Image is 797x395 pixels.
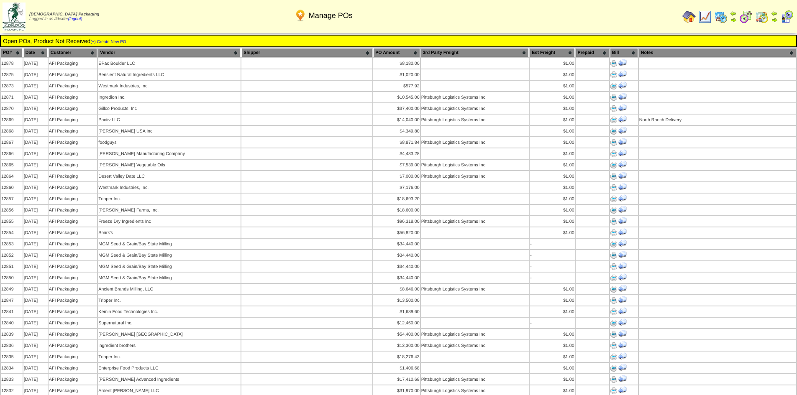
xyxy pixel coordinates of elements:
img: Print [610,128,617,135]
td: AFI Packaging [49,295,97,306]
img: Print [610,117,617,123]
img: Print Receiving Document [618,160,627,168]
img: Print [610,320,617,326]
td: [DATE] [23,92,48,102]
td: [DATE] [23,284,48,294]
td: AFI Packaging [49,126,97,136]
td: ingredient brothers [98,340,241,351]
img: Print [610,184,617,191]
div: $1.00 [530,185,574,190]
div: $4,349.80 [374,129,419,134]
div: $1.00 [530,72,574,77]
td: - [530,250,574,260]
td: 12852 [1,250,23,260]
td: AFI Packaging [49,273,97,283]
img: Print Receiving Document [618,171,627,180]
td: [DATE] [23,250,48,260]
td: AFI Packaging [49,363,97,373]
td: [DATE] [23,81,48,91]
td: Freeze Dry Ingredients Inc [98,216,241,227]
td: 12865 [1,160,23,170]
img: Print [610,139,617,146]
td: AFI Packaging [49,81,97,91]
div: $34,440.00 [374,275,419,280]
td: [DATE] [23,194,48,204]
td: 12869 [1,115,23,125]
div: $1.00 [530,230,574,235]
td: [DATE] [23,261,48,272]
div: $34,440.00 [374,264,419,269]
img: Print Receiving Document [618,284,627,293]
div: $1.00 [530,95,574,100]
td: foodguys [98,137,241,148]
td: AFI Packaging [49,160,97,170]
td: Pittsburgh Logistics Systems Inc. [421,216,529,227]
td: AFI Packaging [49,352,97,362]
td: Enterprise Food Products LLC [98,363,241,373]
div: $17,410.68 [374,377,419,382]
img: Print Receiving Document [618,329,627,338]
div: $96,318.00 [374,219,419,224]
div: $18,276.43 [374,354,419,359]
img: Print [610,354,617,360]
div: $1.00 [530,366,574,371]
td: [DATE] [23,103,48,114]
td: [PERSON_NAME] Advanced Ingredients [98,374,241,385]
td: 12854 [1,227,23,238]
td: [DATE] [23,126,48,136]
td: - [530,261,574,272]
td: Ancient Brands Milling, LLC [98,284,241,294]
div: $1.00 [530,343,574,348]
img: Print [610,173,617,180]
img: Print Receiving Document [618,149,627,157]
img: Print [610,286,617,293]
img: Print [610,105,617,112]
img: Print Receiving Document [618,228,627,236]
td: Pactiv LLC [98,115,241,125]
td: [DATE] [23,363,48,373]
span: Logged in as Jdexter [29,12,99,21]
td: [DATE] [23,182,48,193]
th: Shipper [241,48,372,57]
div: $1.00 [530,129,574,134]
td: 12840 [1,318,23,328]
img: Print Receiving Document [618,352,627,360]
img: Print Receiving Document [618,126,627,135]
td: AFI Packaging [49,239,97,249]
td: Pittsburgh Logistics Systems Inc. [421,115,529,125]
div: $34,440.00 [374,253,419,258]
th: Date [23,48,48,57]
td: AFI Packaging [49,227,97,238]
img: Print Receiving Document [618,307,627,315]
td: AFI Packaging [49,58,97,69]
td: [DATE] [23,58,48,69]
td: Pittsburgh Logistics Systems Inc. [421,92,529,102]
td: 12850 [1,273,23,283]
img: Print Receiving Document [618,217,627,225]
div: $1.00 [530,84,574,89]
div: $10,545.00 [374,95,419,100]
div: $34,440.00 [374,242,419,247]
td: [DATE] [23,329,48,339]
div: $8,871.84 [374,140,419,145]
td: 12860 [1,182,23,193]
td: 12870 [1,103,23,114]
div: $1.00 [530,309,574,314]
img: calendarblend.gif [739,10,753,23]
div: $1.00 [530,140,574,145]
th: Prepaid [576,48,609,57]
div: $1.00 [530,208,574,213]
th: Est Freight [530,48,574,57]
div: $37,400.00 [374,106,419,111]
img: Print Receiving Document [618,70,627,78]
td: Kemin Food Technologies Inc. [98,306,241,317]
td: [DATE] [23,239,48,249]
img: arrowright.gif [730,17,737,23]
td: [DATE] [23,137,48,148]
a: (logout) [68,17,82,21]
div: $1.00 [530,219,574,224]
img: po.png [294,9,307,22]
div: $1.00 [530,163,574,168]
td: 12857 [1,194,23,204]
td: 12847 [1,295,23,306]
